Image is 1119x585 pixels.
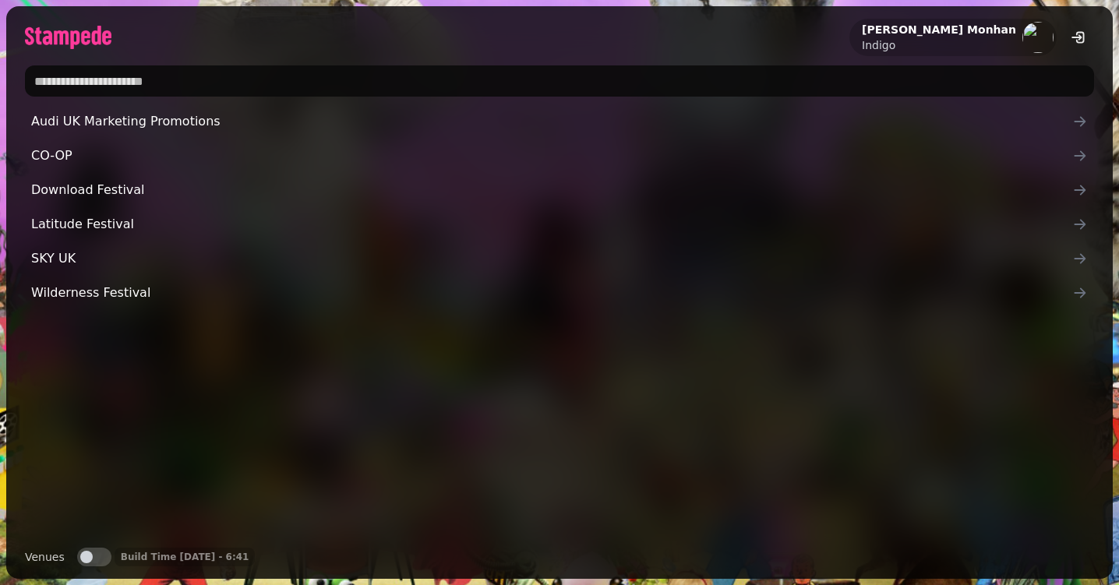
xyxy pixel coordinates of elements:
a: Wilderness Festival [25,277,1094,308]
span: SKY UK [31,249,1072,268]
span: Wilderness Festival [31,284,1072,302]
a: Latitude Festival [25,209,1094,240]
a: Download Festival [25,174,1094,206]
span: Audi UK Marketing Promotions [31,112,1072,131]
a: SKY UK [25,243,1094,274]
a: CO-OP [25,140,1094,171]
p: Build Time [DATE] - 6:41 [121,551,249,563]
img: aHR0cHM6Ly93d3cuZ3JhdmF0YXIuY29tL2F2YXRhci9iODJlMTM5OTBmZmQzNjJhZmE3MDM5NWViMmVkMDdhNT9zPTE1MCZkP... [1022,22,1054,53]
h2: [PERSON_NAME] Monhan [862,22,1016,37]
label: Venues [25,548,65,566]
p: Indigo [862,37,1016,53]
span: Latitude Festival [31,215,1072,234]
span: CO-OP [31,146,1072,165]
span: Download Festival [31,181,1072,199]
button: logout [1063,22,1094,53]
a: Audi UK Marketing Promotions [25,106,1094,137]
img: logo [25,26,111,49]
